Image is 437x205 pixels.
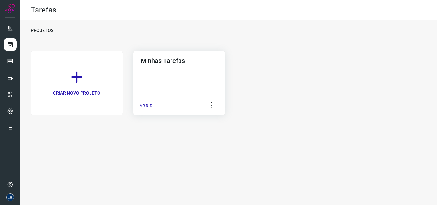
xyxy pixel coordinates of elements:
img: Logo [5,4,15,13]
p: PROJETOS [31,27,53,34]
h2: Tarefas [31,5,56,15]
p: CRIAR NOVO PROJETO [53,90,100,97]
p: ABRIR [139,103,153,109]
h3: Minhas Tarefas [141,57,218,65]
img: d06bdf07e729e349525d8f0de7f5f473.png [6,193,14,201]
